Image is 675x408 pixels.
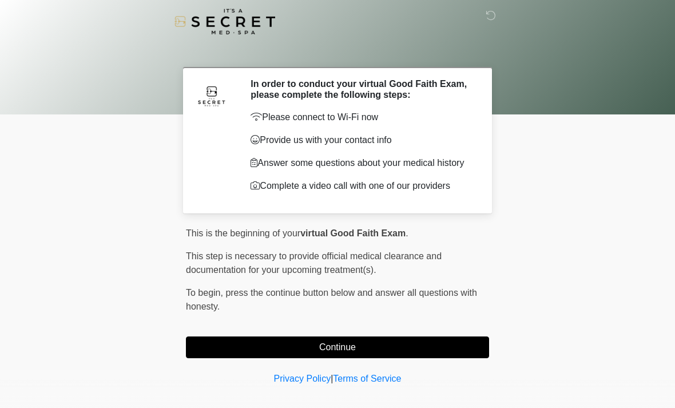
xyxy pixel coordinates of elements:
p: Please connect to Wi-Fi now [251,110,472,124]
strong: virtual Good Faith Exam [300,228,406,238]
p: Provide us with your contact info [251,133,472,147]
span: . [406,228,408,238]
img: It's A Secret Med Spa Logo [174,9,275,34]
p: Answer some questions about your medical history [251,156,472,170]
a: | [331,374,333,383]
a: Privacy Policy [274,374,331,383]
span: To begin, [186,288,225,298]
p: Complete a video call with one of our providers [251,179,472,193]
img: Agent Avatar [194,78,229,113]
h2: In order to conduct your virtual Good Faith Exam, please complete the following steps: [251,78,472,100]
h1: ‎ ‎ [177,41,498,62]
a: Terms of Service [333,374,401,383]
span: This step is necessary to provide official medical clearance and documentation for your upcoming ... [186,251,442,275]
button: Continue [186,336,489,358]
span: press the continue button below and answer all questions with honesty. [186,288,477,311]
span: This is the beginning of your [186,228,300,238]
